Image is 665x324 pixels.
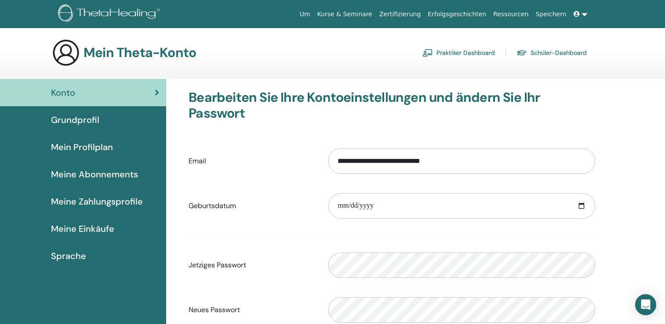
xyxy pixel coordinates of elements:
[182,257,322,274] label: Jetziges Passwort
[182,198,322,214] label: Geburtsdatum
[490,6,532,22] a: Ressourcen
[51,168,138,181] span: Meine Abonnements
[189,90,595,121] h3: Bearbeiten Sie Ihre Kontoeinstellungen und ändern Sie Ihr Passwort
[84,45,196,61] h3: Mein Theta-Konto
[51,113,99,126] span: Grundprofil
[424,6,490,22] a: Erfolgsgeschichten
[51,222,114,235] span: Meine Einkäufe
[52,39,80,67] img: generic-user-icon.jpg
[58,4,163,24] img: logo.png
[532,6,570,22] a: Speichern
[51,86,75,99] span: Konto
[51,249,86,263] span: Sprache
[182,302,322,318] label: Neues Passwort
[376,6,424,22] a: Zertifizierung
[516,46,587,60] a: Schüler-Dashboard
[51,195,143,208] span: Meine Zahlungsprofile
[51,140,113,154] span: Mein Profilplan
[635,294,656,315] div: Open Intercom Messenger
[516,49,527,57] img: graduation-cap.svg
[422,46,495,60] a: Praktiker Dashboard
[182,153,322,169] label: Email
[296,6,314,22] a: Um
[314,6,376,22] a: Kurse & Seminare
[422,49,433,57] img: chalkboard-teacher.svg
